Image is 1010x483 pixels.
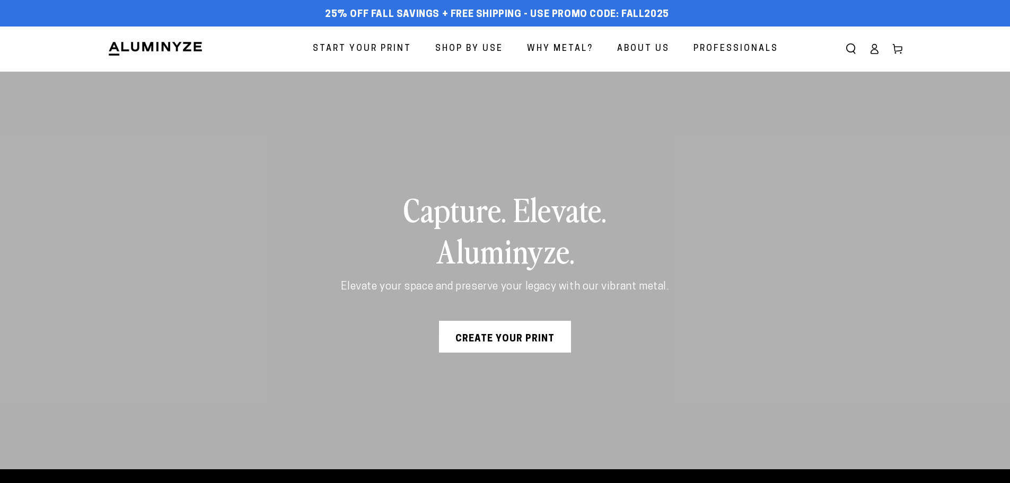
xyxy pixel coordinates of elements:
[305,35,419,63] a: Start Your Print
[435,41,503,57] span: Shop By Use
[617,41,670,57] span: About Us
[686,35,786,63] a: Professionals
[427,35,511,63] a: Shop By Use
[313,41,411,57] span: Start Your Print
[338,188,672,271] h2: Capture. Elevate. Aluminyze.
[439,321,571,353] a: Create Your Print
[693,41,778,57] span: Professionals
[108,41,203,57] img: Aluminyze
[325,9,669,21] span: 25% off FALL Savings + Free Shipping - Use Promo Code: FALL2025
[839,37,863,60] summary: Search our site
[527,41,593,57] span: Why Metal?
[519,35,601,63] a: Why Metal?
[338,279,672,294] p: Elevate your space and preserve your legacy with our vibrant metal.
[609,35,678,63] a: About Us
